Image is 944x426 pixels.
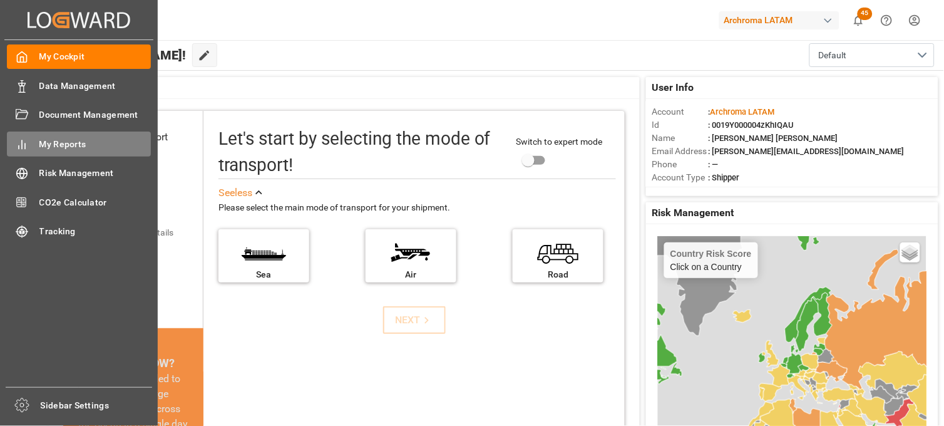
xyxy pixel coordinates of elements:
span: Phone [652,158,709,171]
span: Tracking [39,225,151,238]
a: Layers [900,242,920,262]
a: Risk Management [7,161,151,185]
span: Hello [PERSON_NAME]! [51,43,186,67]
span: : — [709,160,719,169]
a: My Cockpit [7,44,151,69]
button: show 45 new notifications [844,6,873,34]
span: Email Address [652,145,709,158]
span: Archroma LATAM [711,107,775,117]
div: NEXT [395,313,433,328]
a: Tracking [7,219,151,244]
div: See less [218,185,252,200]
span: CO2e Calculator [39,196,151,209]
span: Data Management [39,80,151,93]
div: Road [519,268,597,281]
span: : [709,107,775,117]
div: Click on a Country [670,249,752,272]
h4: Country Risk Score [670,249,752,259]
span: Sidebar Settings [41,399,153,412]
span: Default [819,49,847,62]
span: Id [652,118,709,132]
span: My Cockpit [39,50,151,63]
span: Account Type [652,171,709,184]
div: Please select the main mode of transport for your shipment. [218,200,616,216]
span: 45 [858,8,873,20]
span: Document Management [39,108,151,122]
span: : [PERSON_NAME] [PERSON_NAME] [709,133,838,143]
a: My Reports [7,132,151,156]
a: Data Management [7,73,151,98]
button: NEXT [383,306,446,334]
div: Sea [225,268,303,281]
div: Archroma LATAM [719,11,839,29]
a: CO2e Calculator [7,190,151,214]
span: Risk Management [39,167,151,180]
div: Let's start by selecting the mode of transport! [218,126,504,179]
span: Account [652,105,709,118]
span: User Info [652,80,694,95]
span: Switch to expert mode [516,137,603,147]
button: Help Center [873,6,901,34]
span: : [PERSON_NAME][EMAIL_ADDRESS][DOMAIN_NAME] [709,147,905,156]
a: Document Management [7,103,151,127]
span: Risk Management [652,205,734,221]
span: Name [652,132,709,145]
button: Archroma LATAM [719,8,844,32]
span: : 0019Y000004zKhIQAU [709,120,794,130]
div: Air [372,268,450,281]
span: : Shipper [709,173,740,182]
button: open menu [809,43,935,67]
span: My Reports [39,138,151,151]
